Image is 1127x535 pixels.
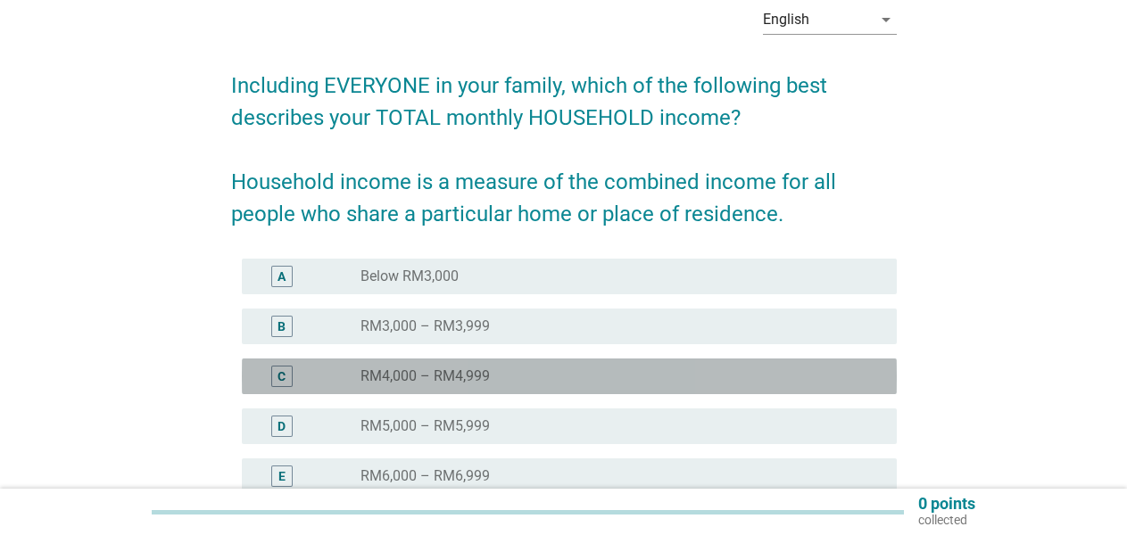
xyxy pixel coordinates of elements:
label: RM5,000 – RM5,999 [360,417,490,435]
p: 0 points [918,496,975,512]
h2: Including EVERYONE in your family, which of the following best describes your TOTAL monthly HOUSE... [231,52,897,230]
div: C [278,367,286,386]
label: RM6,000 – RM6,999 [360,467,490,485]
div: B [278,317,286,336]
div: A [278,267,286,286]
div: E [278,467,286,486]
label: RM3,000 – RM3,999 [360,317,490,335]
div: English [763,12,809,28]
label: Below RM3,000 [360,267,459,285]
label: RM4,000 – RM4,999 [360,367,490,385]
i: arrow_drop_down [875,9,897,30]
div: D [278,417,286,436]
p: collected [918,512,975,528]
